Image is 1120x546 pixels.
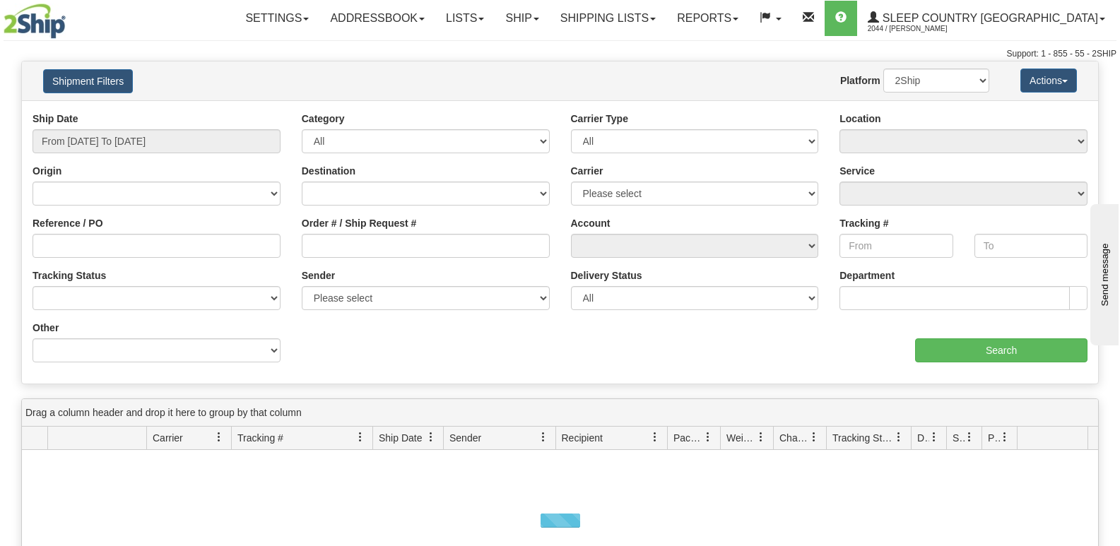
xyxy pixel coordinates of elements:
[857,1,1116,36] a: Sleep Country [GEOGRAPHIC_DATA] 2044 / [PERSON_NAME]
[988,431,1000,445] span: Pickup Status
[1020,69,1077,93] button: Actions
[33,268,106,283] label: Tracking Status
[153,431,183,445] span: Carrier
[839,216,888,230] label: Tracking #
[33,216,103,230] label: Reference / PO
[839,268,895,283] label: Department
[749,425,773,449] a: Weight filter column settings
[839,164,875,178] label: Service
[562,431,603,445] span: Recipient
[839,234,953,258] input: From
[571,268,642,283] label: Delivery Status
[4,4,66,39] img: logo2044.jpg
[435,1,495,36] a: Lists
[449,431,481,445] span: Sender
[868,22,974,36] span: 2044 / [PERSON_NAME]
[302,164,355,178] label: Destination
[495,1,549,36] a: Ship
[237,431,283,445] span: Tracking #
[43,69,133,93] button: Shipment Filters
[993,425,1017,449] a: Pickup Status filter column settings
[922,425,946,449] a: Delivery Status filter column settings
[840,73,880,88] label: Platform
[779,431,809,445] span: Charge
[726,431,756,445] span: Weight
[419,425,443,449] a: Ship Date filter column settings
[696,425,720,449] a: Packages filter column settings
[832,431,894,445] span: Tracking Status
[802,425,826,449] a: Charge filter column settings
[302,112,345,126] label: Category
[917,431,929,445] span: Delivery Status
[571,216,611,230] label: Account
[673,431,703,445] span: Packages
[571,164,603,178] label: Carrier
[550,1,666,36] a: Shipping lists
[4,48,1116,60] div: Support: 1 - 855 - 55 - 2SHIP
[839,112,880,126] label: Location
[22,399,1098,427] div: grid grouping header
[11,12,131,23] div: Send message
[302,268,335,283] label: Sender
[33,164,61,178] label: Origin
[915,338,1087,362] input: Search
[666,1,749,36] a: Reports
[957,425,982,449] a: Shipment Issues filter column settings
[319,1,435,36] a: Addressbook
[1087,201,1119,345] iframe: chat widget
[33,112,78,126] label: Ship Date
[953,431,965,445] span: Shipment Issues
[879,12,1098,24] span: Sleep Country [GEOGRAPHIC_DATA]
[974,234,1087,258] input: To
[302,216,417,230] label: Order # / Ship Request #
[207,425,231,449] a: Carrier filter column settings
[348,425,372,449] a: Tracking # filter column settings
[235,1,319,36] a: Settings
[643,425,667,449] a: Recipient filter column settings
[571,112,628,126] label: Carrier Type
[379,431,422,445] span: Ship Date
[887,425,911,449] a: Tracking Status filter column settings
[33,321,59,335] label: Other
[531,425,555,449] a: Sender filter column settings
